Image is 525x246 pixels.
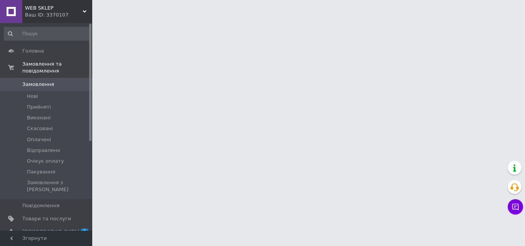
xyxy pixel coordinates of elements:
span: Повідомлення [22,202,60,209]
span: Скасовані [27,125,53,132]
span: Замовлення [22,81,54,88]
span: Прийняті [27,104,51,111]
span: Замовлення з [PERSON_NAME] [27,179,90,193]
button: Чат з покупцем [508,199,523,215]
span: Замовлення та повідомлення [22,61,92,74]
span: Виконані [27,114,51,121]
span: WEB SKLEP [25,5,83,12]
span: 1 [81,228,88,235]
span: Товари та послуги [22,215,71,222]
span: Головна [22,48,44,54]
div: Ваш ID: 3370107 [25,12,92,18]
span: Пакування [27,168,55,175]
span: [DEMOGRAPHIC_DATA] [22,228,79,235]
input: Пошук [4,27,91,41]
span: Оплачені [27,136,51,143]
span: Нові [27,93,38,100]
span: Очікує оплату [27,158,64,165]
span: Відправлено [27,147,60,154]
